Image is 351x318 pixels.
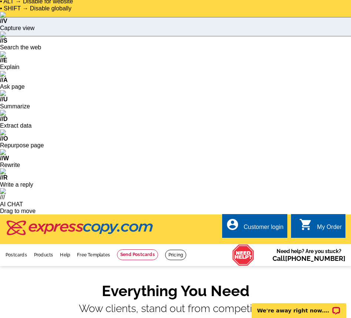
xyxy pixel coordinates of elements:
a: Free Templates [77,252,110,258]
a: Postcards [6,252,27,258]
a: shopping_cart My Order [299,223,342,232]
span: Call [273,255,345,262]
span: Need help? Are you stuck? [273,247,345,262]
a: account_circle Customer login [226,223,284,232]
a: Help [60,252,70,258]
h1: Everything You Need [6,282,345,300]
div: My Order [317,224,342,234]
div: Customer login [244,224,284,234]
a: Products [34,252,53,258]
iframe: LiveChat chat widget [247,295,351,318]
p: Wow clients, stand out from competitors. [6,303,345,315]
i: shopping_cart [299,218,312,231]
i: account_circle [226,218,239,231]
a: [PHONE_NUMBER] [285,255,345,262]
img: help [232,244,254,266]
